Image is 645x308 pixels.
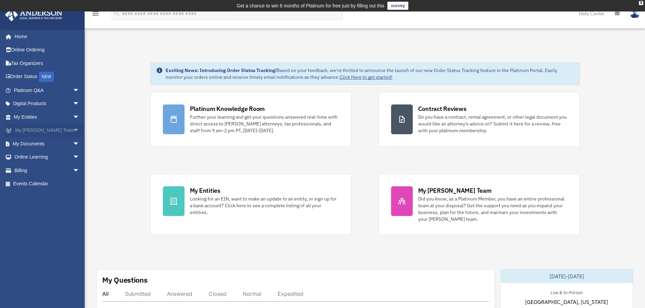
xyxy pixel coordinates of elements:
a: Order StatusNEW [5,70,90,84]
div: Looking for an EIN, want to make an update to an entity, or sign up for a bank account? Click her... [190,195,339,216]
div: Get a chance to win 6 months of Platinum for free just by filling out this [237,2,385,10]
a: My Entities Looking for an EIN, want to make an update to an entity, or sign up for a bank accoun... [150,174,351,235]
a: Platinum Q&Aarrow_drop_down [5,84,90,97]
a: menu [91,12,100,18]
div: NEW [39,72,54,82]
img: Anderson Advisors Platinum Portal [3,8,64,21]
a: My [PERSON_NAME] Team Did you know, as a Platinum Member, you have an entire professional team at... [379,174,580,235]
div: My Questions [102,275,148,285]
div: Closed [209,290,227,297]
div: Do you have a contract, rental agreement, or other legal document you would like an attorney's ad... [418,114,567,134]
a: Events Calendar [5,177,90,191]
a: Online Ordering [5,43,90,57]
div: Further your learning and get your questions answered real-time with direct access to [PERSON_NAM... [190,114,339,134]
a: My Entitiesarrow_drop_down [5,110,90,124]
i: search [113,9,121,17]
a: Billingarrow_drop_down [5,164,90,177]
span: [GEOGRAPHIC_DATA], [US_STATE] [525,298,608,306]
a: Online Learningarrow_drop_down [5,150,90,164]
div: [DATE]-[DATE] [501,269,633,283]
a: My Documentsarrow_drop_down [5,137,90,150]
a: survey [387,2,408,10]
img: User Pic [630,8,640,18]
div: Submitted [125,290,151,297]
div: Expedited [278,290,303,297]
a: Home [5,30,86,43]
i: menu [91,9,100,18]
div: Answered [167,290,192,297]
div: Platinum Knowledge Room [190,104,265,113]
a: Tax Organizers [5,56,90,70]
div: Did you know, as a Platinum Member, you have an entire professional team at your disposal? Get th... [418,195,567,222]
a: Digital Productsarrow_drop_down [5,97,90,111]
div: Contract Reviews [418,104,467,113]
span: arrow_drop_down [73,137,86,151]
div: My Entities [190,186,220,195]
div: All [102,290,109,297]
span: arrow_drop_down [73,110,86,124]
div: Based on your feedback, we're thrilled to announce the launch of our new Order Status Tracking fe... [166,67,574,80]
span: arrow_drop_down [73,150,86,164]
span: arrow_drop_down [73,97,86,111]
span: arrow_drop_down [73,84,86,97]
a: Platinum Knowledge Room Further your learning and get your questions answered real-time with dire... [150,92,351,147]
span: arrow_drop_down [73,164,86,177]
div: My [PERSON_NAME] Team [418,186,492,195]
a: My [PERSON_NAME] Teamarrow_drop_down [5,124,90,137]
a: Contract Reviews Do you have a contract, rental agreement, or other legal document you would like... [379,92,580,147]
div: Normal [243,290,261,297]
div: close [639,1,643,5]
strong: Exciting News: Introducing Order Status Tracking! [166,67,277,73]
div: Live & In-Person [545,288,588,295]
span: arrow_drop_down [73,124,86,138]
a: Click Here to get started! [340,74,392,80]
